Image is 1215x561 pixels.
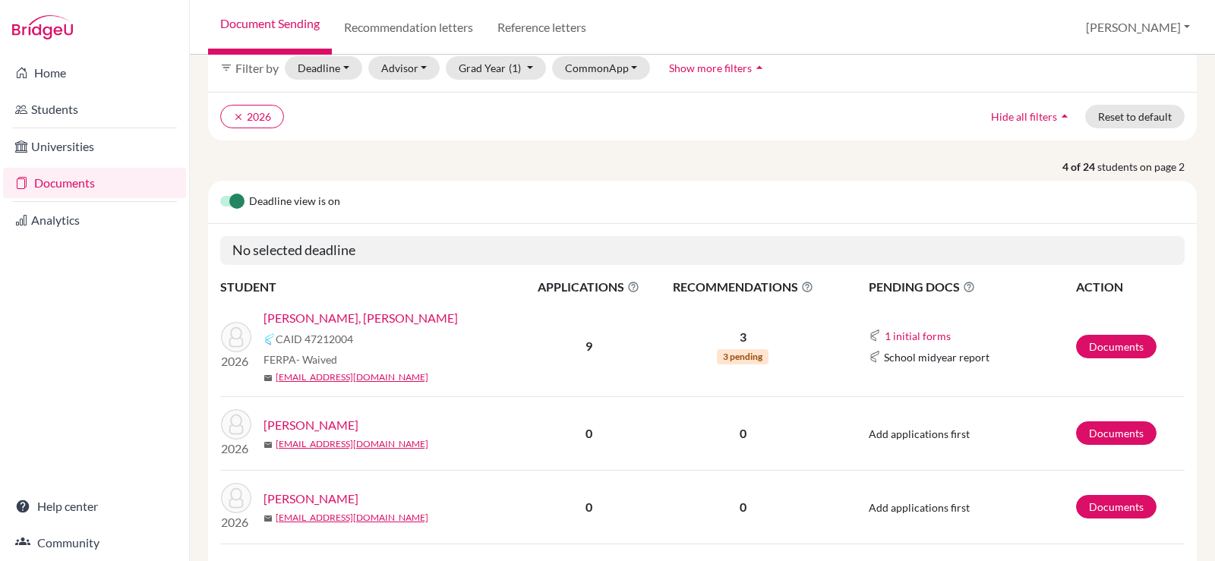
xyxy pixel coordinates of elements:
[276,331,353,347] span: CAID 47212004
[1062,159,1097,175] strong: 4 of 24
[3,205,186,235] a: Analytics
[1079,13,1197,42] button: [PERSON_NAME]
[221,352,251,370] p: 2026
[264,416,358,434] a: [PERSON_NAME]
[669,61,752,74] span: Show more filters
[884,349,989,365] span: School midyear report
[869,278,1075,296] span: PENDING DOCS
[220,277,524,297] th: STUDENT
[264,514,273,523] span: mail
[585,339,592,353] b: 9
[220,105,284,128] button: clear2026
[368,56,440,80] button: Advisor
[3,131,186,162] a: Universities
[717,349,768,364] span: 3 pending
[655,424,832,443] p: 0
[991,110,1057,123] span: Hide all filters
[220,61,232,74] i: filter_list
[221,409,251,440] img: Van Markesteijn, Ashley
[285,56,362,80] button: Deadline
[1076,421,1157,445] a: Documents
[221,483,251,513] img: Van Merkestein, Ashley
[233,112,244,122] i: clear
[869,351,881,363] img: Common App logo
[221,440,251,458] p: 2026
[1085,105,1185,128] button: Reset to default
[1076,335,1157,358] a: Documents
[585,500,592,514] b: 0
[1075,277,1185,297] th: ACTION
[655,278,832,296] span: RECOMMENDATIONS
[3,528,186,558] a: Community
[655,498,832,516] p: 0
[220,236,1185,265] h5: No selected deadline
[869,427,970,440] span: Add applications first
[264,351,337,367] span: FERPA
[264,373,273,383] span: mail
[3,94,186,124] a: Students
[509,61,521,74] span: (1)
[1057,109,1072,124] i: arrow_drop_up
[276,437,428,451] a: [EMAIL_ADDRESS][DOMAIN_NAME]
[264,309,458,327] a: [PERSON_NAME], [PERSON_NAME]
[221,513,251,531] p: 2026
[1097,159,1197,175] span: students on page 2
[525,278,653,296] span: APPLICATIONS
[249,193,340,211] span: Deadline view is on
[752,60,767,75] i: arrow_drop_up
[221,322,251,352] img: Shin, Dong Joo
[869,501,970,514] span: Add applications first
[1076,495,1157,518] a: Documents
[235,61,279,75] span: Filter by
[296,353,337,366] span: - Waived
[3,168,186,198] a: Documents
[3,58,186,88] a: Home
[264,440,273,449] span: mail
[884,327,951,345] button: 1 initial forms
[869,329,881,342] img: Common App logo
[585,426,592,440] b: 0
[12,15,73,39] img: Bridge-U
[552,56,651,80] button: CommonApp
[655,328,832,346] p: 3
[264,333,276,345] img: Common App logo
[3,491,186,522] a: Help center
[978,105,1085,128] button: Hide all filtersarrow_drop_up
[264,490,358,508] a: [PERSON_NAME]
[276,370,428,384] a: [EMAIL_ADDRESS][DOMAIN_NAME]
[656,56,780,80] button: Show more filtersarrow_drop_up
[276,511,428,525] a: [EMAIL_ADDRESS][DOMAIN_NAME]
[446,56,546,80] button: Grad Year(1)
